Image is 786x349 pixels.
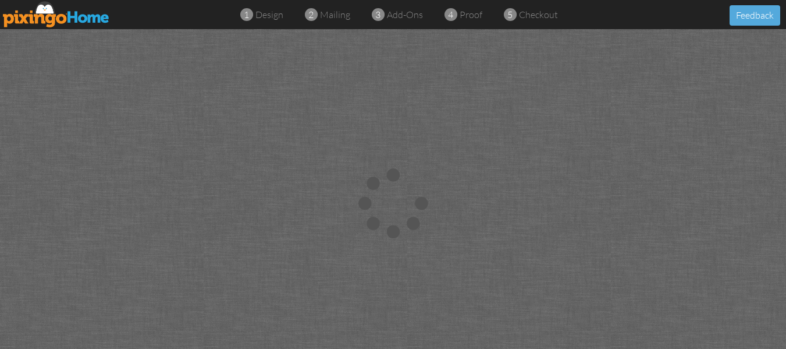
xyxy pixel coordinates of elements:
span: proof [460,9,482,20]
img: pixingo logo [3,1,110,27]
span: 2 [308,8,314,22]
span: 3 [375,8,380,22]
span: 4 [448,8,453,22]
span: checkout [519,9,558,20]
span: mailing [320,9,350,20]
span: design [255,9,283,20]
span: 1 [244,8,249,22]
span: 5 [507,8,513,22]
span: add-ons [387,9,423,20]
button: Feedback [730,5,780,26]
